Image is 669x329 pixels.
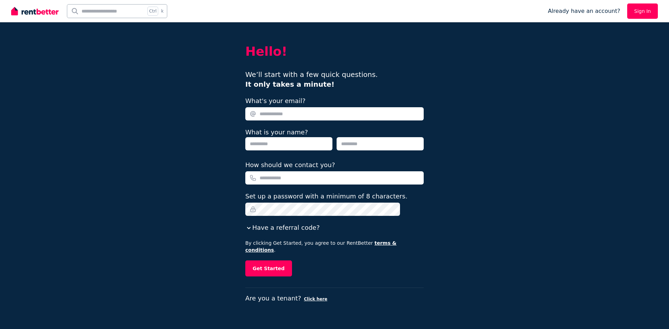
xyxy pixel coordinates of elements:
b: It only takes a minute! [245,80,334,88]
button: Have a referral code? [245,223,320,233]
h2: Hello! [245,45,424,58]
img: RentBetter [11,6,59,16]
span: Already have an account? [548,7,620,15]
p: Are you a tenant? [245,293,424,303]
label: How should we contact you? [245,160,335,170]
span: We’ll start with a few quick questions. [245,70,378,88]
a: Sign In [627,3,658,19]
button: Get Started [245,260,292,276]
label: What's your email? [245,96,306,106]
label: Set up a password with a minimum of 8 characters. [245,191,407,201]
button: Click here [304,296,327,302]
label: What is your name? [245,128,308,136]
span: k [161,8,163,14]
p: By clicking Get Started, you agree to our RentBetter . [245,240,424,253]
span: Ctrl [147,7,158,16]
